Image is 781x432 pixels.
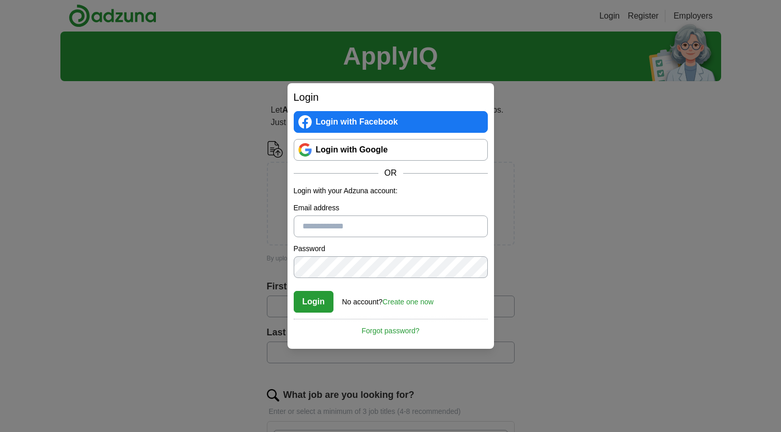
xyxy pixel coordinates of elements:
div: No account? [342,290,434,307]
label: Email address [294,203,488,213]
label: Password [294,243,488,254]
p: Login with your Adzuna account: [294,186,488,196]
a: Login with Facebook [294,111,488,133]
span: OR [378,167,403,179]
h2: Login [294,89,488,105]
a: Login with Google [294,139,488,161]
a: Forgot password? [294,319,488,336]
button: Login [294,291,334,313]
a: Create one now [382,298,434,306]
